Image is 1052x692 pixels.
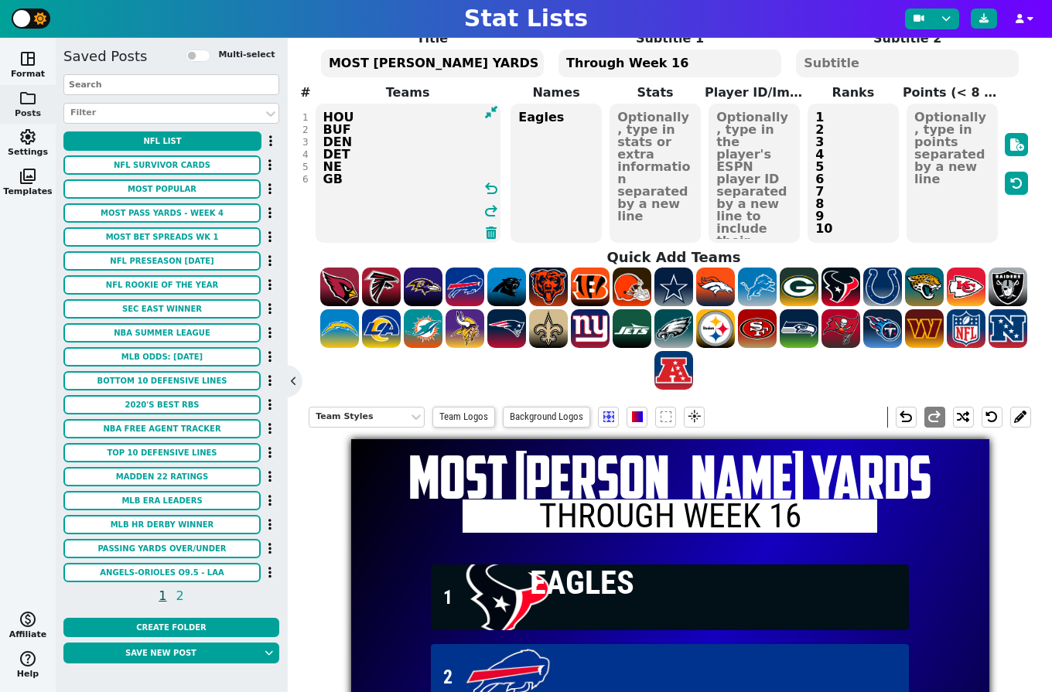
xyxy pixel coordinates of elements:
[19,128,37,146] span: settings
[439,665,456,691] span: 2
[302,136,309,148] div: 3
[897,407,915,426] span: undo
[174,586,186,605] span: 2
[19,167,37,186] span: photo_library
[925,407,944,426] span: redo
[309,84,507,102] label: Teams
[63,299,261,319] button: SEC East Winner
[19,89,37,107] span: folder
[313,249,1035,266] h4: Quick Add Teams
[300,84,310,102] label: #
[302,148,309,161] div: 4
[482,179,500,198] span: undo
[19,649,37,668] span: help
[302,111,309,124] div: 1
[302,124,309,136] div: 2
[63,74,279,95] input: Search
[463,499,877,533] h2: Through Week 16
[924,407,945,428] button: redo
[313,29,551,48] label: Title
[507,84,606,102] label: Names
[351,448,989,507] h1: MOST [PERSON_NAME] YARDS
[63,618,279,637] button: Create Folder
[63,467,261,486] button: Madden 22 Ratings
[63,539,261,558] button: Passing Yards Over/Under
[63,251,261,271] button: NFL Preseason [DATE]
[808,104,899,243] textarea: 1 2 3 4 5 6 7 8 9 10
[903,84,1002,102] label: Points (< 8 teams)
[63,203,261,223] button: Most Pass Yards - Week 4
[63,48,147,65] h5: Saved Posts
[218,49,275,62] label: Multi-select
[63,643,258,663] button: Save new post
[439,585,456,612] span: 1
[63,155,261,175] button: NFL Survivor Cards
[63,443,261,462] button: Top 10 Defensive Lines
[156,586,169,605] span: 1
[432,407,495,428] span: Team Logos
[63,347,261,366] button: MLB ODDS: [DATE]
[316,104,500,243] textarea: HOU BUF DEN DET NE GB
[316,411,402,424] div: Team Styles
[606,84,705,102] label: Stats
[321,49,544,77] textarea: MOST [PERSON_NAME] YARDS
[63,395,261,414] button: 2020's Best RBs
[63,275,261,295] button: NFL Rookie of the Year
[19,610,37,629] span: monetization_on
[63,515,261,534] button: MLB HR Derby Winner
[551,29,788,48] label: Subtitle 1
[63,563,261,582] button: Angels-Orioles O9.5 - laa
[63,227,261,247] button: Most Bet Spreads Wk 1
[63,323,261,343] button: NBA Summer League
[302,161,309,173] div: 5
[705,84,804,102] label: Player ID/Image URL
[63,371,261,390] button: Bottom 10 Defensive Lines
[482,202,500,220] span: redo
[19,49,37,68] span: space_dashboard
[789,29,1026,48] label: Subtitle 2
[511,104,602,243] textarea: Eagles
[804,84,903,102] label: Ranks
[558,49,781,77] textarea: Through Week 16
[63,179,261,199] button: MOST POPULAR
[530,568,941,598] span: Eagles
[464,5,588,32] h1: Stat Lists
[503,407,590,428] span: Background Logos
[896,407,917,428] button: undo
[302,173,309,186] div: 6
[63,419,261,438] button: NBA Free Agent Tracker
[63,131,261,151] button: NFL list
[63,491,261,510] button: MLB ERA Leaders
